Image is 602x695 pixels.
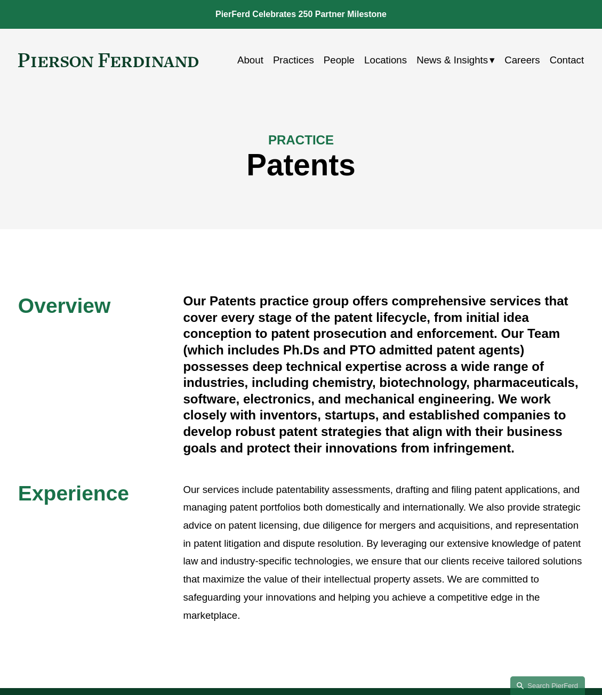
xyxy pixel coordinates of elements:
[364,50,407,70] a: Locations
[550,50,584,70] a: Contact
[237,50,263,70] a: About
[18,294,111,317] span: Overview
[273,50,314,70] a: Practices
[268,133,334,147] span: PRACTICE
[18,148,584,183] h1: Patents
[18,482,129,505] span: Experience
[416,50,495,70] a: folder dropdown
[416,51,488,69] span: News & Insights
[510,676,585,695] a: Search this site
[183,481,584,624] p: Our services include patentability assessments, drafting and filing patent applications, and mana...
[324,50,355,70] a: People
[183,293,584,456] h4: Our Patents practice group offers comprehensive services that cover every stage of the patent lif...
[504,50,540,70] a: Careers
